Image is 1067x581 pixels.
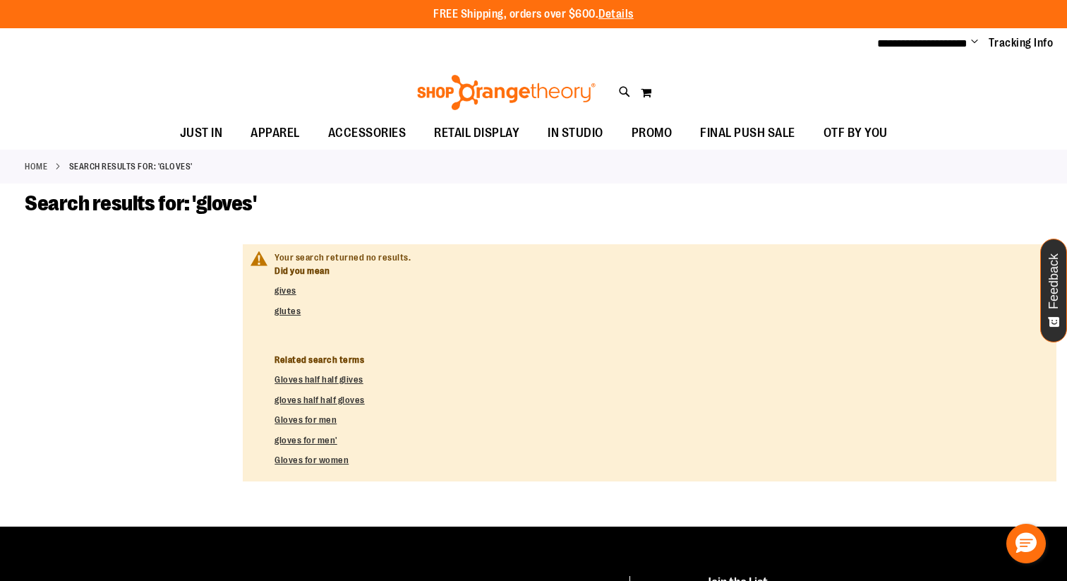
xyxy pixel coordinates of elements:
button: Account menu [971,36,978,50]
a: glutes [275,306,301,316]
button: Feedback - Show survey [1040,239,1067,342]
button: Hello, have a question? Let’s chat. [1006,524,1046,563]
div: Your search returned no results. [275,251,1046,467]
a: gloves for men' [275,435,337,445]
a: Gloves half half glives [275,374,363,385]
a: OTF BY YOU [809,117,902,150]
span: OTF BY YOU [824,117,888,149]
dt: Related search terms [275,354,1046,367]
span: Search results for: 'gloves' [25,191,256,215]
span: IN STUDIO [548,117,603,149]
span: RETAIL DISPLAY [434,117,519,149]
a: Gloves for men [275,414,337,425]
span: FINAL PUSH SALE [700,117,795,149]
a: gives [275,285,296,296]
a: APPAREL [236,117,314,150]
dt: Did you mean [275,265,1046,278]
img: Shop Orangetheory [415,75,598,110]
a: FINAL PUSH SALE [686,117,809,150]
a: RETAIL DISPLAY [420,117,533,150]
span: APPAREL [251,117,300,149]
a: gloves half half gloves [275,395,365,405]
span: Feedback [1047,253,1061,309]
a: Gloves for women [275,455,349,465]
a: JUST IN [166,117,237,150]
a: Home [25,160,47,173]
a: IN STUDIO [533,117,617,150]
a: PROMO [617,117,687,150]
span: PROMO [632,117,673,149]
a: Tracking Info [989,35,1054,51]
a: Details [598,8,634,20]
span: ACCESSORIES [328,117,406,149]
p: FREE Shipping, orders over $600. [433,6,634,23]
strong: Search results for: 'gloves' [69,160,193,173]
span: JUST IN [180,117,223,149]
a: ACCESSORIES [314,117,421,150]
